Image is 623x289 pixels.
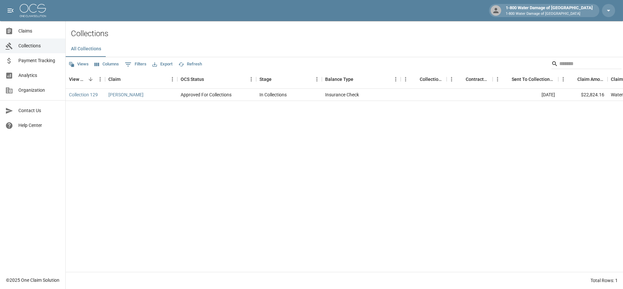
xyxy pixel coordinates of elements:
button: Export [151,59,174,69]
div: Approved For Collections [181,91,232,98]
img: ocs-logo-white-transparent.png [20,4,46,17]
a: [PERSON_NAME] [108,91,144,98]
div: Total Rows: 1 [590,277,618,284]
button: Menu [391,74,401,84]
span: Collections [18,42,60,49]
button: Menu [95,74,105,84]
button: Menu [401,74,411,84]
span: Analytics [18,72,60,79]
button: Select columns [93,59,121,69]
div: Search [551,59,622,70]
button: All Collections [66,41,106,57]
div: OCS Status [181,70,204,88]
button: Sort [204,75,213,84]
div: Stage [256,70,322,88]
div: Claim [105,70,177,88]
button: Sort [86,75,95,84]
div: Stage [259,70,272,88]
button: Sort [456,75,466,84]
button: Sort [353,75,363,84]
div: Collections Fee [401,70,447,88]
div: 1-800 Water Damage of [GEOGRAPHIC_DATA] [503,5,595,16]
div: Balance Type [325,70,353,88]
span: Help Center [18,122,60,129]
h2: Collections [71,29,623,38]
button: Menu [167,74,177,84]
div: $22,824.16 [558,89,608,101]
span: Payment Tracking [18,57,60,64]
button: Show filters [123,59,148,70]
div: Contractor Amount [447,70,493,88]
div: In Collections [259,91,287,98]
div: Balance Type [322,70,401,88]
div: dynamic tabs [66,41,623,57]
button: Menu [493,74,502,84]
a: Collection 129 [69,91,98,98]
div: Claim Amount [558,70,608,88]
div: © 2025 One Claim Solution [6,277,59,283]
div: OCS Status [177,70,256,88]
div: [DATE] [493,89,558,101]
div: Collections Fee [420,70,443,88]
button: Sort [568,75,577,84]
div: Contractor Amount [466,70,489,88]
div: Claim [108,70,121,88]
div: Claim Amount [577,70,604,88]
button: Sort [502,75,512,84]
button: Menu [246,74,256,84]
button: Sort [411,75,420,84]
div: Sent To Collections Date [493,70,558,88]
button: Views [67,59,90,69]
span: Contact Us [18,107,60,114]
div: View Collection [69,70,86,88]
span: Claims [18,28,60,35]
div: Insurance Check [325,91,359,98]
div: View Collection [66,70,105,88]
button: Menu [312,74,322,84]
button: open drawer [4,4,17,17]
button: Menu [558,74,568,84]
div: Sent To Collections Date [512,70,555,88]
button: Menu [447,74,456,84]
button: Sort [272,75,281,84]
button: Refresh [177,59,204,69]
p: 1-800 Water Damage of [GEOGRAPHIC_DATA] [506,11,593,17]
span: Organization [18,87,60,94]
button: Sort [121,75,130,84]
